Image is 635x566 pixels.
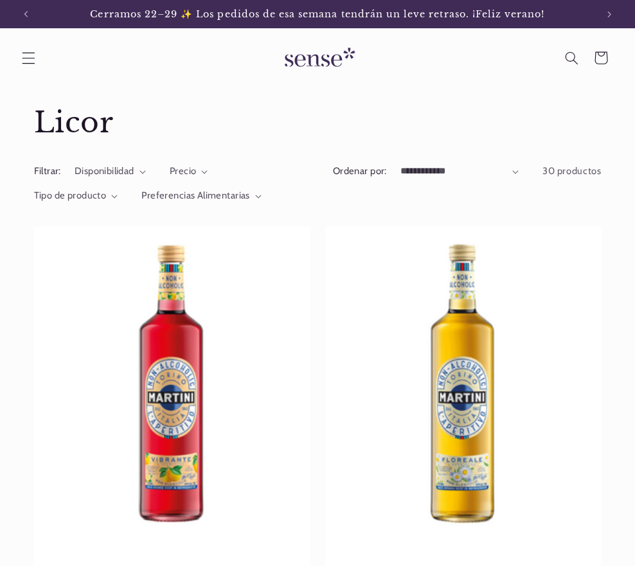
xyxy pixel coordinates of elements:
[40,1,595,27] div: 1 de 2
[40,1,595,27] div: Anuncio
[75,165,134,177] span: Disponibilidad
[557,43,586,73] summary: Búsqueda
[269,40,366,76] img: Sense
[542,165,602,177] span: 30 productos
[264,35,371,82] a: Sense
[333,165,387,177] label: Ordenar por:
[90,8,544,20] span: Cerramos 22–29 ✨ Los pedidos de esa semana tendrán un leve retraso. ¡Feliz verano!
[75,164,146,179] summary: Disponibilidad (0 seleccionado)
[141,189,262,203] summary: Preferencias Alimentarias (0 seleccionado)
[34,190,107,201] span: Tipo de producto
[34,189,118,203] summary: Tipo de producto (0 seleccionado)
[141,190,250,201] span: Preferencias Alimentarias
[170,165,197,177] span: Precio
[34,105,602,141] h1: Licor
[170,164,208,179] summary: Precio
[34,164,61,179] h2: Filtrar:
[13,43,43,73] summary: Menú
